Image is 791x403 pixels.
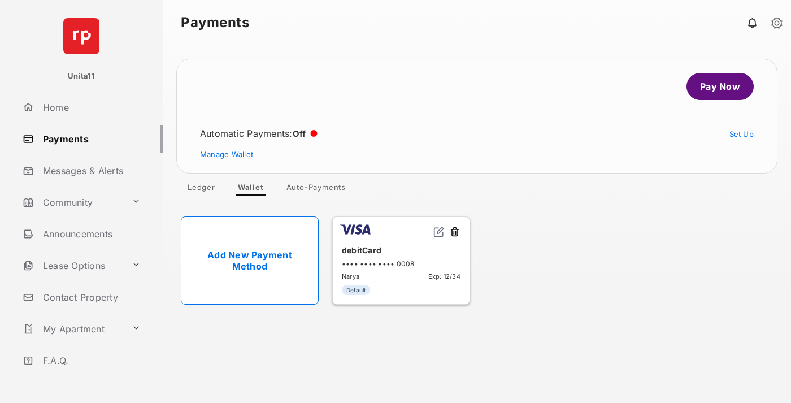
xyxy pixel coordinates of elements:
div: debitCard [342,241,460,259]
p: Unita11 [68,71,95,82]
a: Manage Wallet [200,150,253,159]
img: svg+xml;base64,PHN2ZyB4bWxucz0iaHR0cDovL3d3dy53My5vcmcvMjAwMC9zdmciIHdpZHRoPSI2NCIgaGVpZ2h0PSI2NC... [63,18,99,54]
strong: Payments [181,16,249,29]
a: Add New Payment Method [181,216,319,305]
a: Ledger [179,183,224,196]
a: Set Up [729,129,754,138]
a: My Apartment [18,315,127,343]
a: Wallet [229,183,273,196]
a: Lease Options [18,252,127,279]
a: Announcements [18,220,163,248]
span: Off [293,128,306,139]
span: Narya [342,272,359,280]
a: Home [18,94,163,121]
a: Community [18,189,127,216]
a: Messages & Alerts [18,157,163,184]
img: svg+xml;base64,PHN2ZyB2aWV3Qm94PSIwIDAgMjQgMjQiIHdpZHRoPSIxNiIgaGVpZ2h0PSIxNiIgZmlsbD0ibm9uZSIgeG... [433,226,445,237]
span: Exp: 12/34 [428,272,460,280]
a: Auto-Payments [277,183,355,196]
div: Automatic Payments : [200,128,318,139]
div: •••• •••• •••• 0008 [342,259,460,268]
a: F.A.Q. [18,347,163,374]
a: Payments [18,125,163,153]
a: Contact Property [18,284,163,311]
